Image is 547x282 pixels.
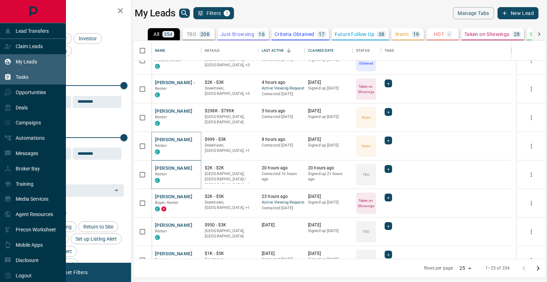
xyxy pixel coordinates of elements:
[155,222,192,229] button: [PERSON_NAME]
[526,112,537,123] button: more
[385,251,392,258] div: +
[262,171,301,182] p: Contacted 16 hours ago
[205,171,255,188] p: Toronto
[205,143,255,154] p: Toronto
[526,255,537,266] button: more
[23,7,124,16] h2: Filters
[205,200,255,211] p: Toronto
[155,251,192,257] button: [PERSON_NAME]
[205,257,255,268] p: North York, Toronto
[308,194,349,200] p: [DATE]
[155,229,167,234] span: Renter
[155,200,179,205] span: Buyer, Renter
[220,32,254,37] p: Just Browsing
[385,80,392,87] div: +
[262,108,301,114] p: 5 hours ago
[308,137,349,143] p: [DATE]
[73,236,119,242] span: Set up Listing Alert
[308,200,349,205] p: Signed up [DATE]
[387,165,390,173] span: +
[155,64,160,69] div: condos.ca
[111,185,121,195] button: Open
[357,198,375,209] p: Taken on Showings
[413,32,419,37] p: 19
[205,57,255,68] p: North York, Midtown | Central, Toronto
[262,165,301,171] p: 20 hours ago
[526,226,537,237] button: more
[385,194,392,201] div: +
[464,32,510,37] p: Taken on Showings
[179,9,190,18] button: search button
[155,92,160,97] div: condos.ca
[361,115,371,120] p: Warm
[357,55,375,66] p: Criteria Obtained
[201,41,258,61] div: Details
[155,194,192,200] button: [PERSON_NAME]
[74,33,102,44] div: Investor
[308,222,349,228] p: [DATE]
[155,108,192,115] button: [PERSON_NAME]
[308,228,349,234] p: Signed up [DATE]
[205,222,255,228] p: $950 - $3K
[262,80,301,86] p: 4 hours ago
[262,114,301,120] p: Contacted [DATE]
[187,32,196,37] p: TBD
[387,222,390,230] span: +
[205,251,255,257] p: $1K - $5K
[54,266,92,278] button: Reset Filters
[308,41,334,61] div: Claimed Date
[71,234,122,244] div: Set up Listing Alert
[385,108,392,116] div: +
[205,86,255,97] p: North York, Midtown | Central, Toronto
[308,171,349,182] p: Signed up 21 hours ago
[155,121,160,126] div: condos.ca
[308,251,349,257] p: [DATE]
[205,194,255,200] p: $2K - $5K
[155,149,160,154] div: condos.ca
[262,137,301,143] p: 8 hours ago
[155,257,167,262] span: Renter
[262,91,301,97] p: Contacted [DATE]
[379,32,385,37] p: 38
[193,7,234,19] button: Filters1
[485,265,510,271] p: 1–25 of 354
[335,32,374,37] p: Future Follow Up
[224,11,229,16] span: 1
[155,41,166,61] div: Name
[385,137,392,144] div: +
[308,165,349,171] p: 20 hours ago
[353,41,381,61] div: Status
[526,55,537,66] button: more
[258,41,304,61] div: Last Active
[497,7,538,19] button: New Lead
[259,32,265,37] p: 16
[262,143,301,148] p: Contacted [DATE]
[387,251,390,258] span: +
[155,137,192,143] button: [PERSON_NAME]
[262,205,301,211] p: Contacted [DATE]
[385,165,392,173] div: +
[526,84,537,94] button: more
[308,257,349,262] p: Signed up [DATE]
[205,108,255,114] p: $298K - $799K
[356,41,370,61] div: Status
[308,143,349,148] p: Signed up [DATE]
[319,32,325,37] p: 17
[387,194,390,201] span: +
[448,32,450,37] p: -
[385,41,394,61] div: Tags
[308,114,349,120] p: Signed up [DATE]
[262,41,284,61] div: Last Active
[205,41,219,61] div: Details
[205,165,255,171] p: $2K - $2K
[363,257,369,263] p: TBD
[453,7,494,19] button: Manage Tabs
[155,178,160,183] div: condos.ca
[262,194,301,200] p: 23 hours ago
[262,251,301,257] p: [DATE]
[385,222,392,230] div: +
[531,261,545,276] button: Go to next page
[387,80,390,87] span: +
[387,108,390,116] span: +
[275,32,314,37] p: Criteria Obtained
